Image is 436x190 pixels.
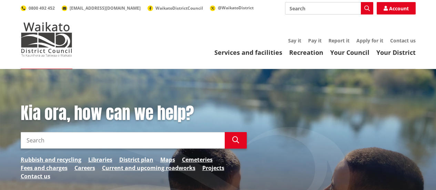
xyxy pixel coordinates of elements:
a: District plan [119,156,153,164]
a: WaikatoDistrictCouncil [148,5,203,11]
a: Current and upcoming roadworks [102,164,195,172]
a: Services and facilities [214,48,282,57]
a: Account [377,2,416,14]
a: Say it [288,37,301,44]
a: @WaikatoDistrict [210,5,254,11]
span: 0800 492 452 [29,5,55,11]
input: Search input [285,2,373,14]
a: Contact us [21,172,50,180]
span: [EMAIL_ADDRESS][DOMAIN_NAME] [70,5,141,11]
a: Rubbish and recycling [21,156,81,164]
span: WaikatoDistrictCouncil [155,5,203,11]
a: Cemeteries [182,156,213,164]
a: Report it [328,37,349,44]
a: 0800 492 452 [21,5,55,11]
a: Libraries [88,156,112,164]
a: Your Council [330,48,369,57]
input: Search input [21,132,225,149]
a: [EMAIL_ADDRESS][DOMAIN_NAME] [62,5,141,11]
h1: Kia ora, how can we help? [21,103,247,123]
a: Maps [160,156,175,164]
a: Apply for it [356,37,383,44]
a: Fees and charges [21,164,68,172]
a: Projects [202,164,224,172]
a: Contact us [390,37,416,44]
a: Your District [376,48,416,57]
img: Waikato District Council - Te Kaunihera aa Takiwaa o Waikato [21,22,72,57]
a: Recreation [289,48,323,57]
span: @WaikatoDistrict [218,5,254,11]
a: Pay it [308,37,322,44]
a: Careers [74,164,95,172]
